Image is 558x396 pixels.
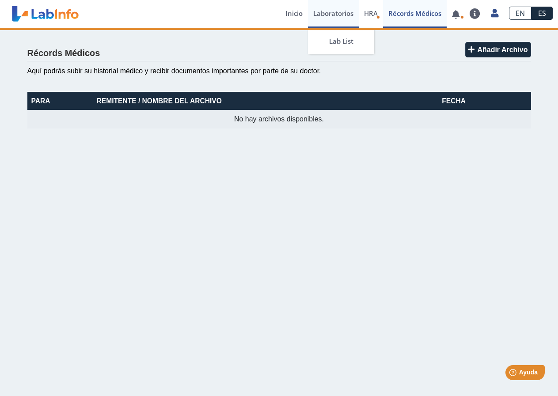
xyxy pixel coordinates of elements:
[27,67,321,75] span: Aquí podrás subir su historial médico y recibir documentos importantes por parte de su doctor.
[531,7,553,20] a: ES
[509,7,531,20] a: EN
[479,362,548,386] iframe: Help widget launcher
[308,28,374,54] a: Lab List
[477,46,528,53] span: Añadir Archivo
[465,42,531,57] button: Añadir Archivo
[415,92,492,110] th: Fecha
[364,9,378,18] span: HRA
[27,48,100,59] h4: Récords Médicos
[234,115,324,123] span: No hay archivos disponibles.
[93,92,416,110] th: Remitente / Nombre del Archivo
[27,92,93,110] th: Para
